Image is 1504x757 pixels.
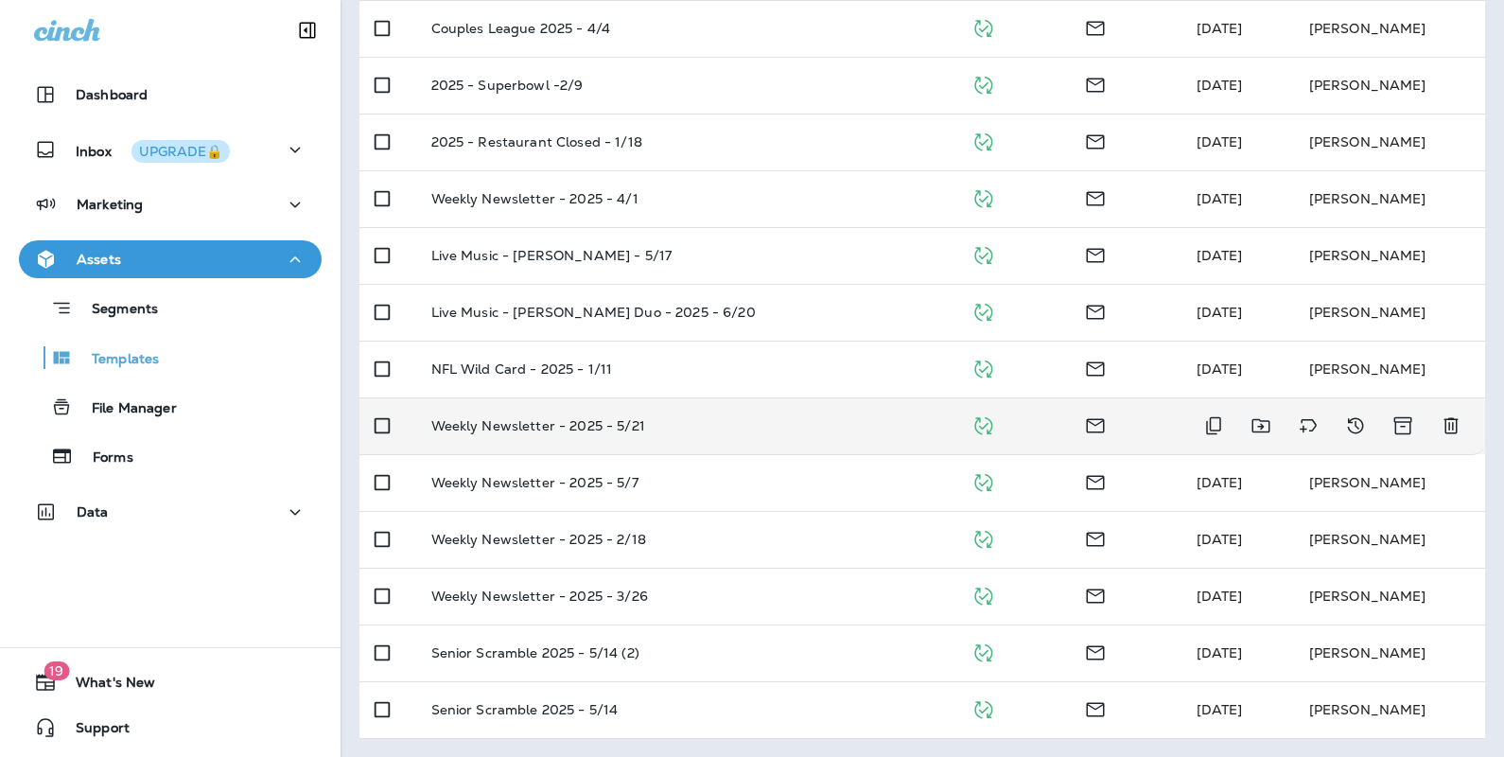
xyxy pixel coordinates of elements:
[1084,472,1107,489] span: Email
[19,288,322,328] button: Segments
[431,78,584,93] p: 2025 - Superbowl -2/9
[281,11,334,49] button: Collapse Sidebar
[1197,531,1243,548] span: Celeste Janson
[1197,133,1243,150] span: Celeste Janson
[1294,511,1485,568] td: [PERSON_NAME]
[431,21,611,36] p: Couples League 2025 - 4/4
[73,301,158,320] p: Segments
[431,589,648,604] p: Weekly Newsletter - 2025 - 3/26
[1294,454,1485,511] td: [PERSON_NAME]
[431,645,639,660] p: Senior Scramble 2025 - 5/14 (2)
[971,75,995,92] span: Published
[1294,57,1485,114] td: [PERSON_NAME]
[1384,407,1423,445] button: Archive
[431,134,642,150] p: 2025 - Restaurant Closed - 1/18
[19,493,322,531] button: Data
[1197,304,1243,321] span: Hailey Rutkowski
[971,586,995,603] span: Published
[77,504,109,519] p: Data
[57,720,130,743] span: Support
[431,702,619,717] p: Senior Scramble 2025 - 5/14
[1432,407,1470,445] button: Delete
[1197,474,1243,491] span: Pam Borrisove
[77,197,143,212] p: Marketing
[431,418,645,433] p: Weekly Newsletter - 2025 - 5/21
[431,475,638,490] p: Weekly Newsletter - 2025 - 5/7
[131,140,230,163] button: UPGRADE🔒
[73,400,177,418] p: File Manager
[1084,302,1107,319] span: Email
[431,191,638,206] p: Weekly Newsletter - 2025 - 4/1
[1084,132,1107,149] span: Email
[19,663,322,701] button: 19What's New
[1195,407,1233,445] button: Duplicate
[1294,681,1485,738] td: [PERSON_NAME]
[971,245,995,262] span: Published
[971,302,995,319] span: Published
[1294,284,1485,341] td: [PERSON_NAME]
[1197,20,1243,37] span: Celeste Janson
[1084,586,1107,603] span: Email
[1337,407,1374,445] button: View Changelog
[1084,529,1107,546] span: Email
[44,661,69,680] span: 19
[1084,245,1107,262] span: Email
[1197,701,1243,718] span: Celeste Janson
[1197,361,1243,378] span: Celeste Janson
[971,643,995,660] span: Published
[1084,18,1107,35] span: Email
[1197,190,1243,207] span: Celeste Janson
[77,252,121,267] p: Assets
[431,532,646,547] p: Weekly Newsletter - 2025 - 2/18
[19,338,322,378] button: Templates
[1084,643,1107,660] span: Email
[1242,407,1280,445] button: Move to folder
[1084,188,1107,205] span: Email
[1294,341,1485,397] td: [PERSON_NAME]
[73,351,159,369] p: Templates
[19,131,322,168] button: InboxUPGRADE🔒
[76,140,230,160] p: Inbox
[19,436,322,476] button: Forms
[1197,77,1243,94] span: Celeste Janson
[1197,588,1243,605] span: Celeste Janson
[971,188,995,205] span: Published
[1294,170,1485,227] td: [PERSON_NAME]
[431,305,756,320] p: Live Music - [PERSON_NAME] Duo - 2025 - 6/20
[19,709,322,747] button: Support
[431,248,673,263] p: Live Music - [PERSON_NAME] - 5/17
[19,387,322,427] button: File Manager
[1294,227,1485,284] td: [PERSON_NAME]
[431,361,613,377] p: NFL Wild Card - 2025 - 1/11
[971,472,995,489] span: Published
[971,359,995,376] span: Published
[19,240,322,278] button: Assets
[139,145,222,158] div: UPGRADE🔒
[971,529,995,546] span: Published
[19,76,322,114] button: Dashboard
[1197,644,1243,661] span: Pam Borrisove
[57,675,155,697] span: What's New
[1294,114,1485,170] td: [PERSON_NAME]
[1294,568,1485,625] td: [PERSON_NAME]
[1197,247,1243,264] span: Pam Borrisove
[1084,359,1107,376] span: Email
[1084,75,1107,92] span: Email
[1084,699,1107,716] span: Email
[1084,415,1107,432] span: Email
[1294,625,1485,681] td: [PERSON_NAME]
[1289,407,1327,445] button: Add tags
[971,18,995,35] span: Published
[76,87,148,102] p: Dashboard
[971,699,995,716] span: Published
[971,132,995,149] span: Published
[19,185,322,223] button: Marketing
[971,415,995,432] span: Published
[74,449,133,467] p: Forms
